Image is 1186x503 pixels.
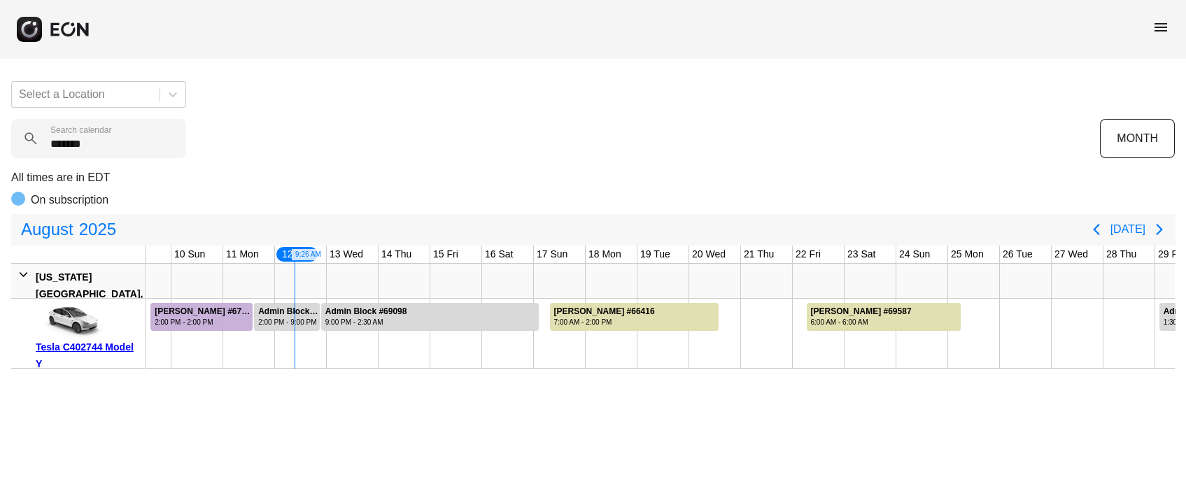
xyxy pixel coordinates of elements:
[325,306,407,317] div: Admin Block #69098
[258,317,318,327] div: 2:00 PM - 9:00 PM
[689,246,728,263] div: 20 Wed
[482,246,516,263] div: 16 Sat
[327,246,366,263] div: 13 Wed
[1103,246,1139,263] div: 28 Thu
[1145,215,1173,243] button: Next page
[811,306,912,317] div: [PERSON_NAME] #69587
[31,192,108,208] p: On subscription
[18,215,76,243] span: August
[155,306,251,317] div: [PERSON_NAME] #67922
[793,246,824,263] div: 22 Fri
[1155,246,1186,263] div: 29 Fri
[36,269,143,319] div: [US_STATE][GEOGRAPHIC_DATA], [GEOGRAPHIC_DATA]
[11,169,1175,186] p: All times are in EDT
[1052,246,1091,263] div: 27 Wed
[554,317,655,327] div: 7:00 AM - 2:00 PM
[845,246,878,263] div: 23 Sat
[379,246,414,263] div: 14 Thu
[806,299,961,331] div: Rented for 3 days by Axell Rivera Current status is verified
[320,299,539,331] div: Rented for 5 days by Admin Block Current status is rental
[76,215,119,243] span: 2025
[586,246,624,263] div: 18 Mon
[36,304,106,339] img: car
[155,317,251,327] div: 2:00 PM - 2:00 PM
[741,246,777,263] div: 21 Thu
[50,125,111,136] label: Search calendar
[171,246,208,263] div: 10 Sun
[637,246,673,263] div: 19 Tue
[549,299,720,331] div: Rented for 4 days by justin katz Current status is verified
[1100,119,1175,158] button: MONTH
[223,246,262,263] div: 11 Mon
[13,215,125,243] button: August2025
[258,306,318,317] div: Admin Block #69776
[1152,19,1169,36] span: menu
[896,246,933,263] div: 24 Sun
[1110,217,1145,242] button: [DATE]
[275,246,319,263] div: 12 Tue
[1000,246,1036,263] div: 26 Tue
[150,299,253,331] div: Rented for 2 days by Nanzhong Deng Current status is cleaning
[1082,215,1110,243] button: Previous page
[36,339,140,372] div: Tesla C402744 Model Y
[325,317,407,327] div: 9:00 PM - 2:30 AM
[554,306,655,317] div: [PERSON_NAME] #66416
[430,246,461,263] div: 15 Fri
[811,317,912,327] div: 6:00 AM - 6:00 AM
[948,246,987,263] div: 25 Mon
[253,299,320,331] div: Rented for 2 days by Admin Block Current status is rental
[534,246,570,263] div: 17 Sun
